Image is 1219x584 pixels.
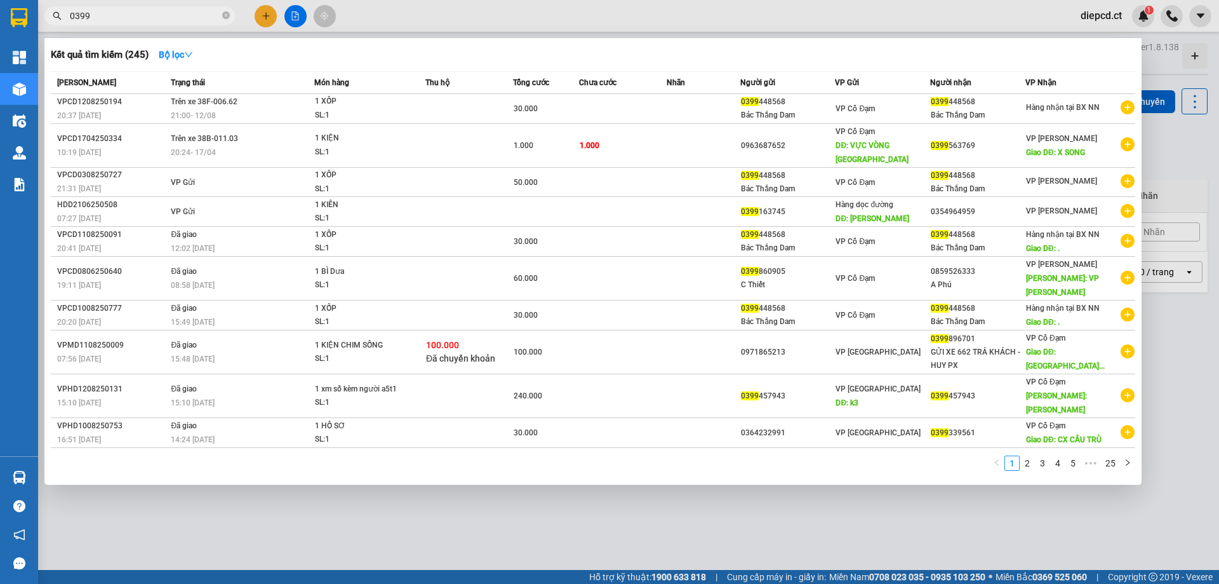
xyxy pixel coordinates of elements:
[741,391,759,400] span: 0399
[57,419,167,433] div: VPHD1008250753
[741,346,835,359] div: 0971865213
[57,214,101,223] span: 07:27 [DATE]
[171,97,237,106] span: Trên xe 38F-006.62
[741,426,835,440] div: 0364232991
[836,104,875,113] span: VP Cổ Đạm
[1026,103,1100,112] span: Hàng nhận tại BX NN
[931,241,1025,255] div: Bác Thắng Dam
[741,169,835,182] div: 448568
[836,200,893,209] span: Hàng dọc đường
[1026,391,1087,414] span: [PERSON_NAME]: [PERSON_NAME]
[1121,344,1135,358] span: plus-circle
[989,456,1004,471] li: Previous Page
[514,274,538,283] span: 60.000
[171,178,195,187] span: VP Gửi
[741,205,835,219] div: 163745
[1051,456,1065,470] a: 4
[57,318,101,327] span: 20:20 [DATE]
[171,148,216,157] span: 20:24 - 17/04
[514,391,542,400] span: 240.000
[741,302,835,315] div: 448568
[1026,230,1100,239] span: Hàng nhận tại BX NN
[171,421,197,430] span: Đã giao
[741,207,759,216] span: 0399
[13,500,25,512] span: question-circle
[13,529,25,541] span: notification
[1121,137,1135,151] span: plus-circle
[57,435,101,444] span: 16:51 [DATE]
[1005,456,1019,470] a: 1
[514,178,538,187] span: 50.000
[1026,177,1097,186] span: VP [PERSON_NAME]
[57,228,167,241] div: VPCD1108250091
[1036,456,1049,470] a: 3
[51,48,149,62] h3: Kết quả tìm kiếm ( 245 )
[1081,456,1101,471] span: •••
[222,11,230,19] span: close-circle
[1026,207,1097,215] span: VP [PERSON_NAME]
[514,428,538,437] span: 30.000
[741,267,759,276] span: 0399
[13,471,26,484] img: warehouse-icon
[315,228,410,242] div: 1 XỐP
[931,95,1025,109] div: 448568
[514,104,538,113] span: 30.000
[741,228,835,241] div: 448568
[1121,308,1135,322] span: plus-circle
[57,355,101,363] span: 07:56 [DATE]
[70,9,220,23] input: Tìm tên, số ĐT hoặc mã đơn
[741,304,759,313] span: 0399
[931,304,949,313] span: 0399
[1121,388,1135,402] span: plus-circle
[1121,204,1135,218] span: plus-circle
[931,182,1025,196] div: Bác Thắng Dam
[931,332,1025,346] div: 896701
[1026,260,1097,269] span: VP [PERSON_NAME]
[514,237,538,246] span: 30.000
[931,346,1025,372] div: GỬI XE 662 TRẢ KHÁCH - HUY PX
[171,281,215,290] span: 08:58 [DATE]
[1121,271,1135,285] span: plus-circle
[836,214,909,223] span: DĐ: [PERSON_NAME]
[171,230,197,239] span: Đã giao
[989,456,1004,471] button: left
[1102,456,1119,470] a: 25
[931,334,949,343] span: 0399
[931,230,949,239] span: 0399
[57,281,101,290] span: 19:11 [DATE]
[57,184,101,193] span: 21:31 [DATE]
[57,383,167,396] div: VPHD1208250131
[171,267,197,276] span: Đã giao
[315,109,410,123] div: SL: 1
[171,78,205,87] span: Trạng thái
[184,50,193,59] span: down
[931,139,1025,153] div: 563769
[1101,456,1120,471] li: 25
[836,398,858,407] span: DĐ: k3
[315,433,410,447] div: SL: 1
[171,398,215,407] span: 15:10 [DATE]
[931,265,1025,278] div: 0859526333
[315,265,410,279] div: 1 BÌ Dưa
[741,182,835,196] div: Bác Thắng Dam
[836,311,875,320] span: VP Cổ Đạm
[931,278,1025,292] div: A Phú
[931,302,1025,315] div: 448568
[835,78,859,87] span: VP Gửi
[1026,148,1085,157] span: Giao DĐ: X SONG
[171,341,197,350] span: Đã giao
[931,97,949,106] span: 0399
[931,426,1025,440] div: 339561
[1121,174,1135,188] span: plus-circle
[1050,456,1065,471] li: 4
[1121,234,1135,248] span: plus-circle
[741,97,759,106] span: 0399
[931,228,1025,241] div: 448568
[931,205,1025,219] div: 0354964959
[1120,456,1135,471] button: right
[426,340,459,350] span: 100.000
[315,146,410,160] div: SL: 1
[1026,134,1097,143] span: VP [PERSON_NAME]
[931,315,1025,329] div: Bác Thắng Dam
[1026,435,1102,444] span: Giao DĐ: CX CẦU TRÙ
